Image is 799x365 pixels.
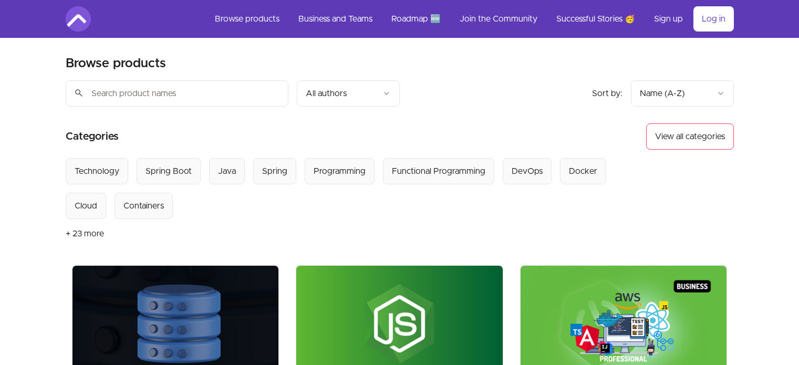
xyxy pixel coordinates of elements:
[592,89,622,98] span: Sort by:
[512,165,543,178] div: DevOps
[646,6,691,32] a: Sign up
[392,165,485,178] div: Functional Programming
[66,6,91,32] img: Amigoscode logo
[218,165,236,178] div: Java
[290,6,381,32] a: Business and Teams
[66,80,288,107] input: Search product names
[693,6,734,32] a: Log in
[631,80,734,107] button: Product sort options
[75,200,97,212] div: Cloud
[569,165,597,178] div: Docker
[262,165,287,178] div: Spring
[66,123,119,150] h2: Categories
[123,200,164,212] div: Containers
[146,165,192,178] div: Spring Boot
[646,123,734,150] button: View all categories
[66,219,104,248] button: + 23 more
[383,6,449,32] a: Roadmap 🆕
[206,6,288,32] a: Browse products
[75,165,119,178] div: Technology
[548,6,644,32] a: Successful Stories 🥳
[66,55,166,72] h2: Browse products
[206,6,734,32] nav: Main
[74,86,84,100] span: search
[297,80,400,107] button: Filter by author
[314,165,366,178] div: Programming
[451,6,546,32] a: Join the Community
